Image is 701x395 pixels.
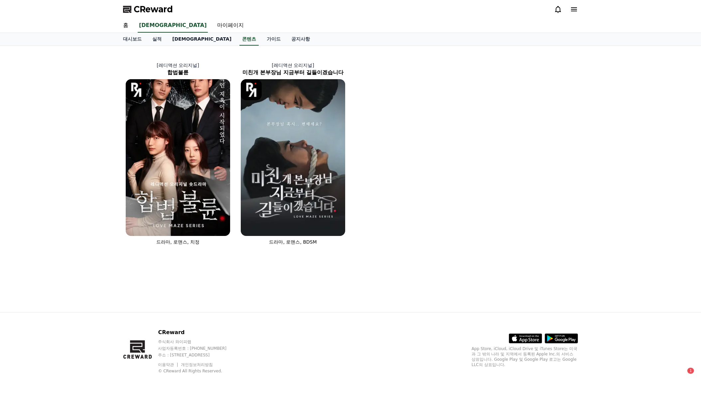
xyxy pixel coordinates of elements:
img: 합법불륜 [126,79,230,236]
p: App Store, iCloud, iCloud Drive 및 iTunes Store는 미국과 그 밖의 나라 및 지역에서 등록된 Apple Inc.의 서비스 상표입니다. Goo... [472,346,578,367]
p: © CReward All Rights Reserved. [158,368,239,374]
a: 콘텐츠 [239,33,259,46]
span: 홈 [21,221,25,226]
a: 설정 [86,211,128,228]
span: 설정 [103,221,111,226]
h2: 합법불륜 [120,69,235,77]
span: 드라마, 로맨스, 치정 [156,239,200,245]
img: [object Object] Logo [241,79,262,100]
a: 홈 [118,19,134,33]
span: 드라마, 로맨스, BDSM [269,239,317,245]
a: [DEMOGRAPHIC_DATA] [138,19,208,33]
a: [레디액션 오리지널] 미친개 본부장님 지금부터 길들이겠습니다 미친개 본부장님 지금부터 길들이겠습니다 [object Object] Logo 드라마, 로맨스, BDSM [235,57,350,251]
span: 1 [68,211,70,216]
a: 이용약관 [158,362,179,367]
p: 주식회사 와이피랩 [158,339,239,344]
img: 미친개 본부장님 지금부터 길들이겠습니다 [241,79,345,236]
span: 대화 [61,221,69,227]
a: 홈 [2,211,44,228]
a: 실적 [147,33,167,46]
a: 공지사항 [286,33,315,46]
p: CReward [158,328,239,336]
p: [레디액션 오리지널] [235,62,350,69]
a: [DEMOGRAPHIC_DATA] [167,33,237,46]
a: 1대화 [44,211,86,228]
a: CReward [123,4,173,15]
p: 주소 : [STREET_ADDRESS] [158,352,239,358]
a: 개인정보처리방침 [181,362,213,367]
p: 사업자등록번호 : [PHONE_NUMBER] [158,346,239,351]
a: 대시보드 [118,33,147,46]
h2: 미친개 본부장님 지금부터 길들이겠습니다 [235,69,350,77]
a: 가이드 [261,33,286,46]
a: [레디액션 오리지널] 합법불륜 합법불륜 [object Object] Logo 드라마, 로맨스, 치정 [120,57,235,251]
a: 마이페이지 [212,19,249,33]
span: CReward [134,4,173,15]
p: [레디액션 오리지널] [120,62,235,69]
img: [object Object] Logo [126,79,147,100]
